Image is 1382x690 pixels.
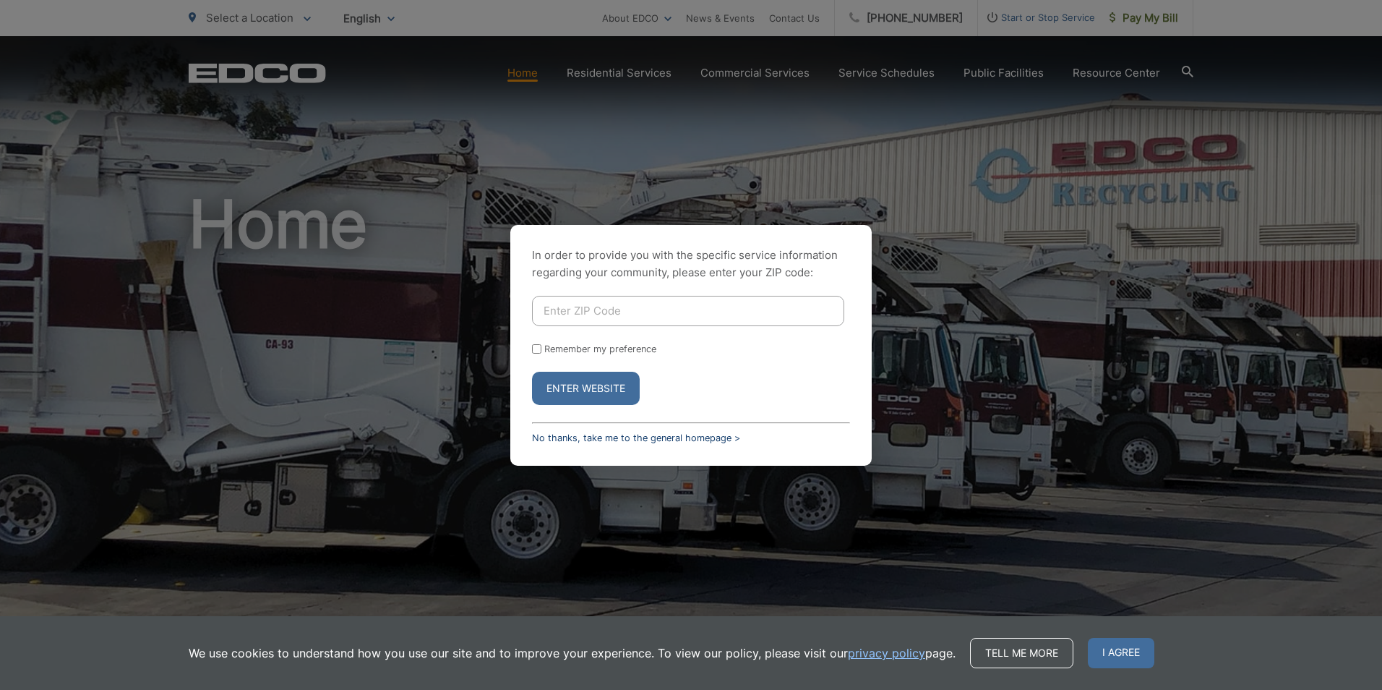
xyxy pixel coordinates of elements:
a: Tell me more [970,638,1073,668]
button: Enter Website [532,372,640,405]
p: In order to provide you with the specific service information regarding your community, please en... [532,247,850,281]
p: We use cookies to understand how you use our site and to improve your experience. To view our pol... [189,644,956,662]
a: privacy policy [848,644,925,662]
a: No thanks, take me to the general homepage > [532,433,740,443]
label: Remember my preference [544,344,656,354]
span: I agree [1088,638,1154,668]
input: Enter ZIP Code [532,296,844,326]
